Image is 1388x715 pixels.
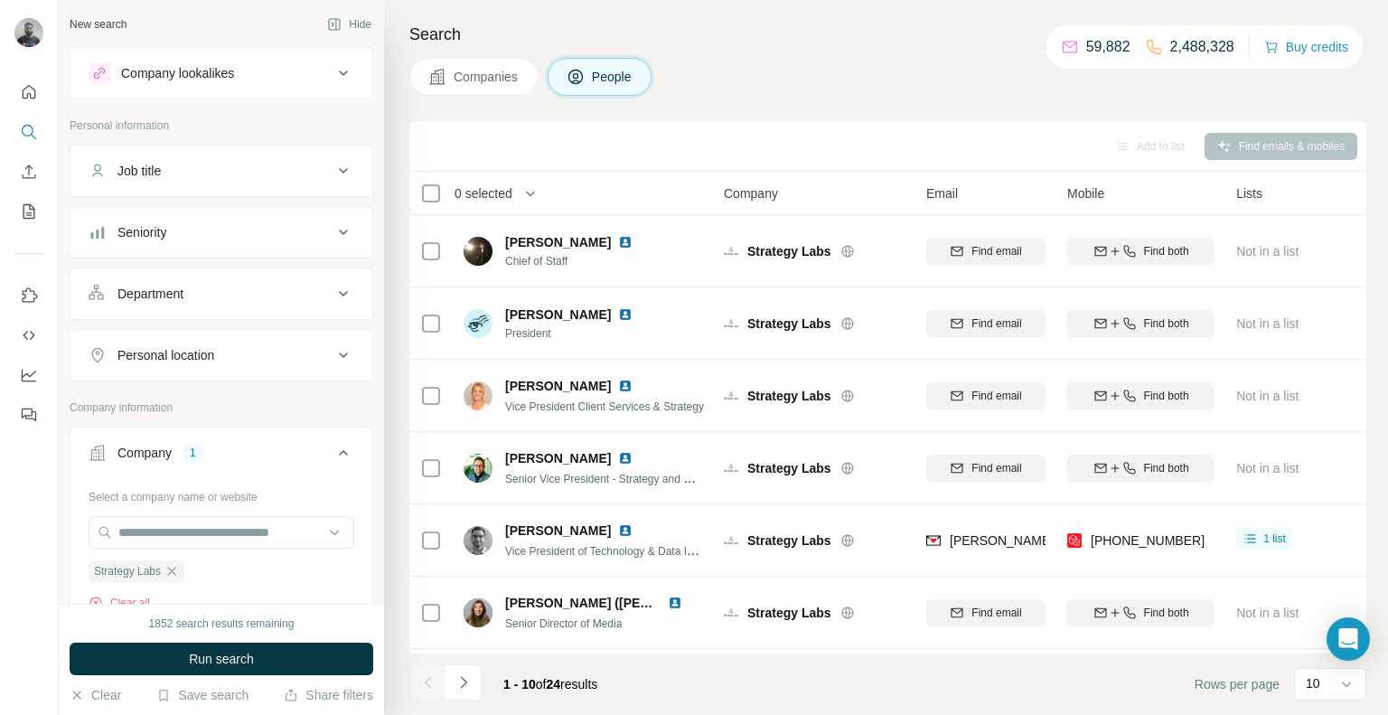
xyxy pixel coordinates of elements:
span: [PERSON_NAME] [505,306,611,324]
span: People [592,68,633,86]
button: Use Surfe on LinkedIn [14,279,43,312]
button: Company lookalikes [70,52,372,95]
div: Department [117,285,183,303]
span: President [505,325,654,342]
button: Job title [70,149,372,193]
span: Strategy Labs [747,532,831,550]
button: Find email [926,310,1046,337]
p: 59,882 [1086,36,1130,58]
img: Logo of Strategy Labs [724,606,738,620]
div: 1852 search results remaining [149,616,295,632]
span: Rows per page [1195,675,1280,693]
span: Find email [971,388,1021,404]
button: Search [14,116,43,148]
img: LinkedIn logo [618,523,633,538]
button: Save search [156,686,249,704]
span: [PERSON_NAME] [505,233,611,251]
img: LinkedIn logo [618,307,633,322]
img: Avatar [464,526,492,555]
span: Strategy Labs [747,604,831,622]
p: Company information [70,400,373,416]
button: Personal location [70,334,372,377]
span: Strategy Labs [747,315,831,333]
span: 0 selected [455,184,512,202]
img: LinkedIn logo [618,235,633,249]
span: Companies [454,68,520,86]
p: Personal information [70,118,373,134]
img: Logo of Strategy Labs [724,461,738,475]
span: Find email [971,315,1021,332]
img: Avatar [464,454,492,483]
span: Find both [1144,605,1189,621]
button: Clear [70,686,121,704]
button: Find both [1067,599,1214,626]
span: Not in a list [1236,606,1299,620]
div: Select a company name or website [89,482,354,505]
span: Strategy Labs [747,242,831,260]
button: Find both [1067,310,1214,337]
img: Logo of Strategy Labs [724,316,738,331]
span: Not in a list [1236,244,1299,259]
button: Find email [926,382,1046,409]
span: of [536,677,547,691]
span: Run search [189,650,254,668]
img: LinkedIn logo [618,451,633,466]
img: Avatar [464,309,492,338]
img: LinkedIn logo [668,596,682,610]
span: Lists [1236,184,1262,202]
button: Use Surfe API [14,319,43,352]
span: Vice President of Technology & Data Innovation [505,543,734,558]
span: Senior Vice President - Strategy and Operations [505,471,736,485]
button: Department [70,272,372,315]
span: [PERSON_NAME] [505,449,611,467]
img: provider prospeo logo [1067,532,1082,550]
p: 10 [1306,674,1320,692]
div: Company lookalikes [121,64,234,82]
span: Not in a list [1236,389,1299,403]
img: LinkedIn logo [618,379,633,393]
p: 2,488,328 [1170,36,1234,58]
span: Find both [1144,388,1189,404]
button: Find both [1067,455,1214,482]
div: Company [117,444,172,462]
button: Buy credits [1264,34,1348,60]
button: Find email [926,238,1046,265]
button: Feedback [14,399,43,431]
span: 24 [547,677,561,691]
span: Strategy Labs [747,387,831,405]
span: [PERSON_NAME] [505,522,611,540]
div: 1 [183,445,203,461]
span: Find both [1144,460,1189,476]
span: [PERSON_NAME] ([PERSON_NAME]) [PERSON_NAME] [505,596,839,610]
button: Run search [70,643,373,675]
img: Avatar [464,598,492,627]
button: Seniority [70,211,372,254]
span: [PERSON_NAME][EMAIL_ADDRESS][DOMAIN_NAME] [950,533,1268,548]
span: Email [926,184,958,202]
button: Enrich CSV [14,155,43,188]
h4: Search [409,22,1366,47]
span: Vice President Client Services & Strategy [505,400,704,413]
button: Quick start [14,76,43,108]
button: Navigate to next page [445,664,482,701]
button: Find both [1067,382,1214,409]
span: Strategy Labs [747,459,831,477]
button: Dashboard [14,359,43,391]
span: Company [724,184,778,202]
span: Find both [1144,315,1189,332]
img: Avatar [464,381,492,410]
img: Avatar [464,237,492,266]
button: Find both [1067,238,1214,265]
span: [PHONE_NUMBER] [1091,533,1205,548]
button: Company1 [70,431,372,482]
img: Logo of Strategy Labs [724,244,738,259]
button: Share filters [284,686,373,704]
span: Chief of Staff [505,253,654,269]
div: Personal location [117,346,214,364]
div: New search [70,16,127,33]
span: [PERSON_NAME] [505,377,611,395]
span: Find email [971,460,1021,476]
span: Senior Director of Media [505,617,622,630]
img: Avatar [14,18,43,47]
span: Mobile [1067,184,1104,202]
